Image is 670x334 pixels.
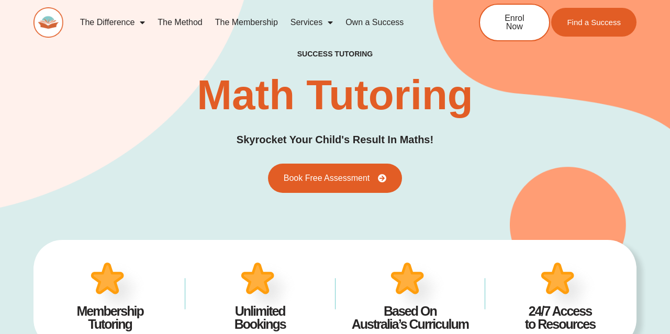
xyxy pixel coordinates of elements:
a: Services [284,10,339,34]
nav: Menu [74,10,445,34]
a: Find a Success [551,8,636,37]
h4: 24/7 Access to Resources [501,305,619,331]
h4: success tutoring [297,50,373,59]
a: The Membership [209,10,284,34]
a: The Method [151,10,208,34]
a: Book Free Assessment [268,164,403,193]
h4: Unlimited Bookings [201,305,319,331]
span: Find a Success [567,18,621,26]
a: Own a Success [339,10,410,34]
a: The Difference [74,10,152,34]
h3: Skyrocket Your Child's Result In Maths! [237,132,433,148]
h2: Math Tutoring [197,74,473,116]
span: Book Free Assessment [284,174,370,182]
h4: Based On Australia’s Curriculum [351,305,469,331]
h4: Membership Tutoring [51,305,169,331]
a: Enrol Now [479,4,550,41]
span: Enrol Now [496,14,533,31]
